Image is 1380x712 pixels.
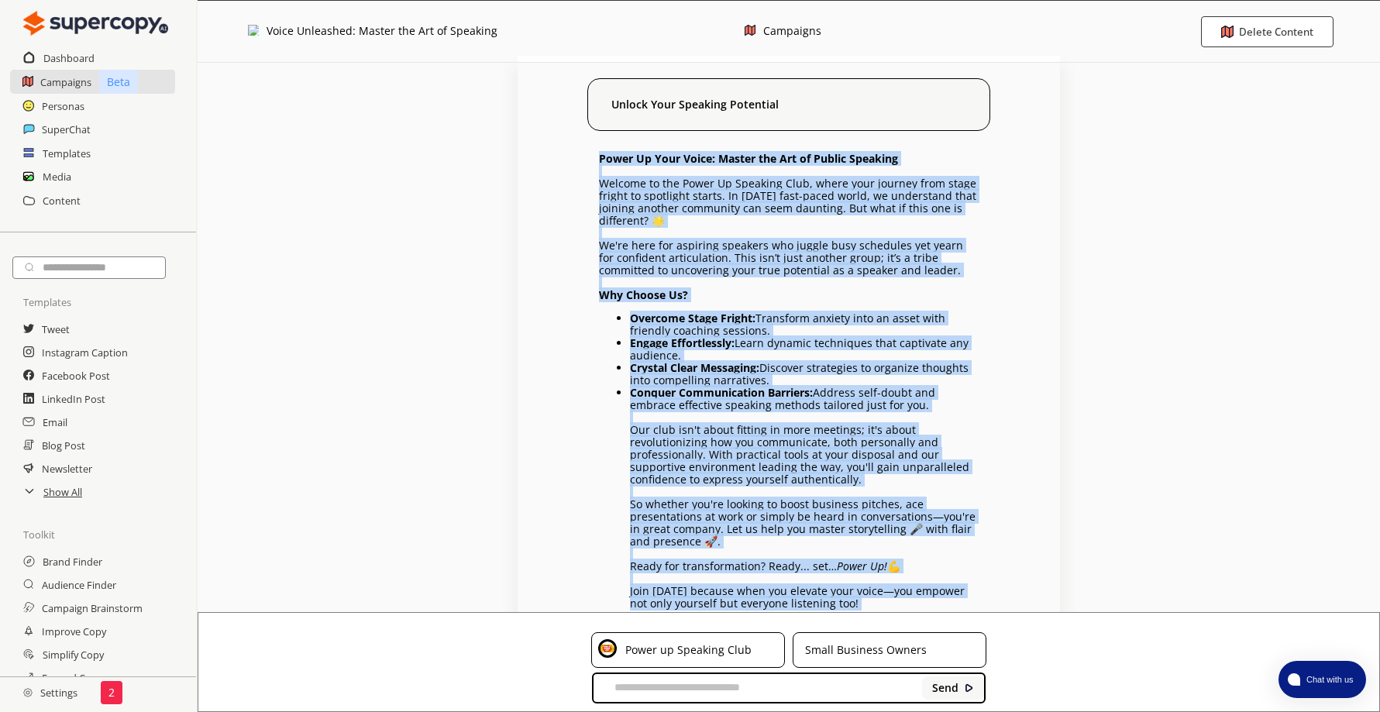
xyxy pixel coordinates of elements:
[248,25,259,36] img: Close
[630,337,979,362] p: Learn dynamic techniques that captivate any audience.
[932,682,958,694] b: Send
[599,151,898,166] strong: Power Up Your Voice: Master the Art of Public Speaking
[599,287,688,302] strong: Why Choose Us?
[43,165,71,188] a: Media
[42,364,110,387] a: Facebook Post
[23,8,168,39] img: Close
[630,424,979,486] p: Our club isn't about fitting in more meetings; it's about revolutionizing how you communicate, bo...
[630,585,979,610] p: Join [DATE] because when you elevate your voice—you empower not only yourself but everyone listen...
[40,71,91,94] a: Campaigns
[630,560,979,573] p: Ready for transformation? Ready... set… 💪
[42,118,91,141] a: SuperChat
[630,311,755,325] strong: Overcome Stage Fright:
[837,559,887,573] em: Power Up!
[42,95,84,118] a: Personas
[620,639,752,661] div: Power up Speaking Club
[43,480,82,504] a: Show All
[42,457,92,480] a: Newsletter
[43,142,91,165] a: Templates
[42,387,105,411] a: LinkedIn Post
[42,318,70,341] a: Tweet
[108,686,115,699] p: 2
[1300,673,1357,686] span: Chat with us
[800,639,927,661] div: Small Business Owners
[630,312,979,337] p: Transform anxiety into an asset with friendly coaching sessions.
[99,70,138,94] p: Beta
[745,25,755,36] img: Close
[611,98,779,111] b: Unlock Your Speaking Potential
[23,688,33,697] img: Close
[599,239,979,277] p: We're here for aspiring speakers who juggle busy schedules yet yearn for confident articulation. ...
[42,341,128,364] a: Instagram Caption
[964,683,975,693] img: Close
[630,360,759,375] strong: Crystal Clear Messaging:
[630,498,979,548] p: So whether you're looking to boost business pitches, ace presentations at work or simply be heard...
[763,25,821,38] div: Campaigns
[43,189,81,212] a: Content
[630,362,979,387] p: Discover strategies to organize thoughts into compelling narratives.
[43,411,67,434] a: Email
[1239,25,1313,39] b: Delete Content
[1278,661,1366,698] button: atlas-launcher
[42,573,116,597] a: Audience Finder
[43,46,95,70] a: Dashboard
[630,335,735,350] strong: Engage Effortlessly:
[267,25,497,38] div: Voice Unleashed: Master the Art of Speaking
[43,643,104,666] a: Simplify Copy
[42,434,85,457] a: Blog Post
[598,639,617,658] img: Close
[42,666,102,690] a: Expand Copy
[599,177,979,227] p: Welcome to the Power Up Speaking Club, where your journey from stage fright to spotlight starts. ...
[43,550,102,573] a: Brand Finder
[630,387,979,411] p: Address self-doubt and embrace effective speaking methods tailored just for you.
[42,597,143,620] a: Campaign Brainstorm
[630,385,813,400] strong: Conquer Communication Barriers:
[42,620,106,643] a: Improve Copy
[1201,16,1334,47] button: Delete Content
